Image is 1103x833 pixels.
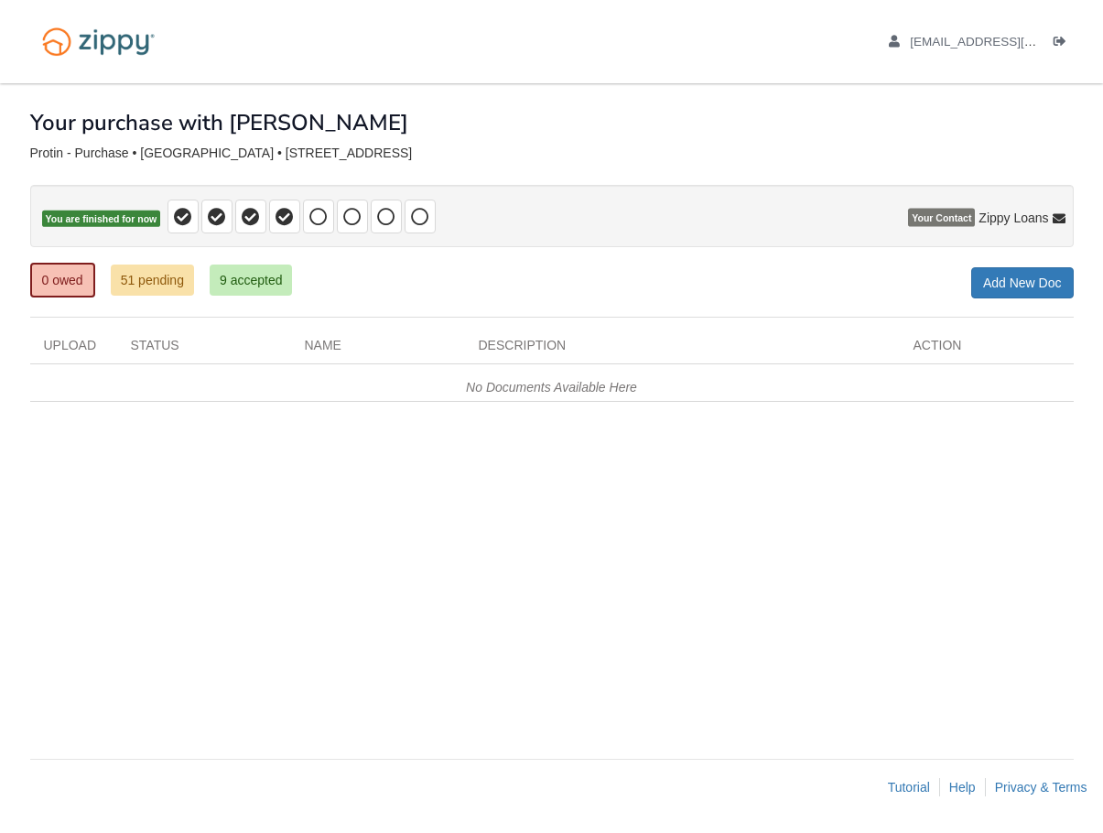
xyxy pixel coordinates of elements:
div: Upload [30,336,117,363]
a: 0 owed [30,263,95,297]
span: Your Contact [908,209,975,227]
h1: Your purchase with [PERSON_NAME] [30,111,408,135]
em: No Documents Available Here [466,380,637,395]
div: Description [465,336,900,363]
span: You are finished for now [42,211,161,228]
a: Add New Doc [971,267,1074,298]
div: Protin - Purchase • [GEOGRAPHIC_DATA] • [STREET_ADDRESS] [30,146,1074,161]
div: Action [900,336,1074,363]
a: Privacy & Terms [995,780,1087,795]
span: Zippy Loans [979,209,1048,227]
a: 9 accepted [210,265,293,296]
a: Log out [1054,35,1074,53]
img: Logo [30,18,167,65]
a: Tutorial [888,780,930,795]
div: Name [291,336,465,363]
div: Status [117,336,291,363]
a: Help [949,780,976,795]
a: 51 pending [111,265,194,296]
